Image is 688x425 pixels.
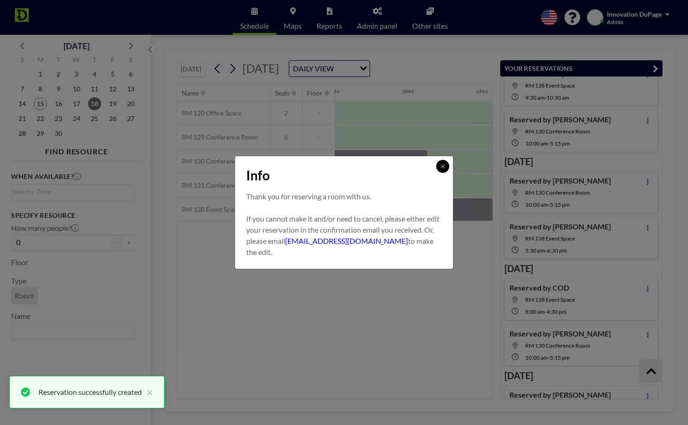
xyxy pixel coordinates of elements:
[38,387,142,398] div: Reservation successfully created
[246,167,270,184] span: Info
[246,191,442,202] p: Thank you for reserving a room with us.
[246,213,442,258] p: If you cannot make it and/or need to cancel, please either edit your reservation in the confirmat...
[142,387,153,398] button: close
[285,236,408,245] a: [EMAIL_ADDRESS][DOMAIN_NAME]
